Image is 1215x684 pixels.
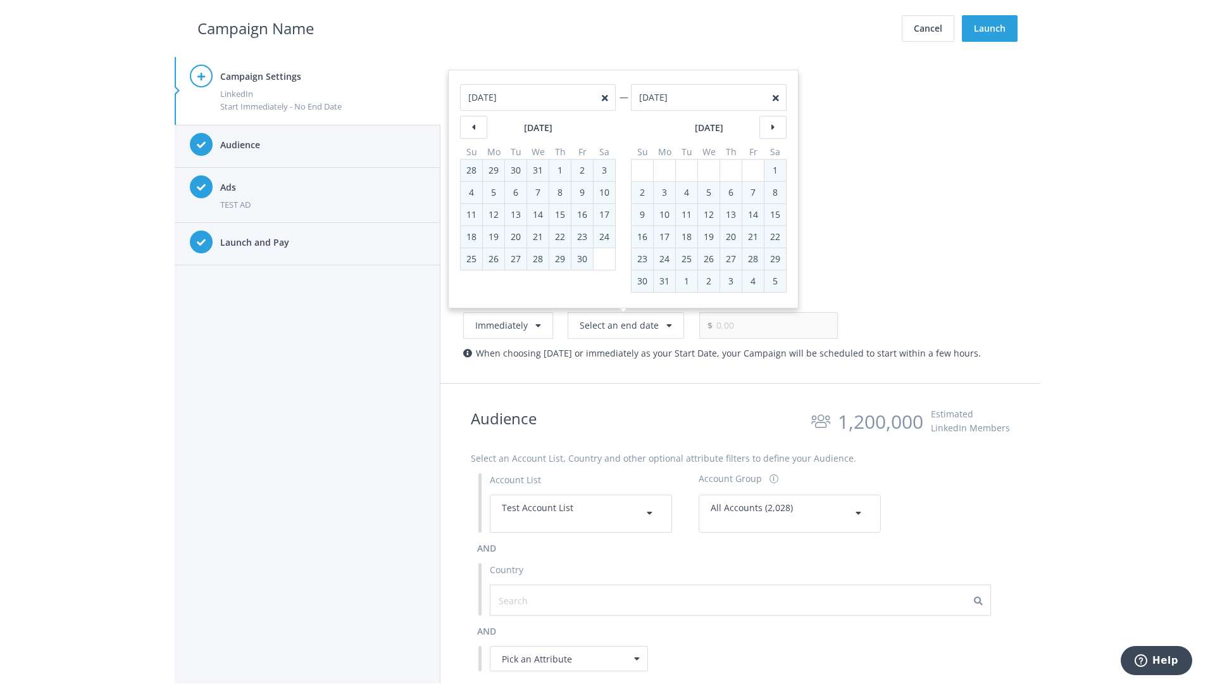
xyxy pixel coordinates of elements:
div: 5 [767,270,783,292]
div: 21 [742,226,764,248]
div: 7 [530,182,546,203]
th: Mo [654,145,676,160]
div: 4 [745,270,761,292]
div: Estimated LinkedIn Members [931,407,1010,435]
div: 11 [461,204,482,225]
div: 13 [720,204,742,225]
button: close [773,94,779,103]
div: 9 [574,182,590,203]
caption: [DATE] [631,121,787,135]
div: 30 [505,160,526,181]
label: Country [490,563,523,577]
div: When choosing [DATE] or immediately as your Start Date, your Campaign will be scheduled to start ... [463,346,1018,360]
div: 10 [654,204,675,225]
h4: Ads [220,180,425,194]
div: 19 [698,226,720,248]
div: 20 [720,226,742,248]
div: 5 [701,182,717,203]
div: 14 [742,204,764,225]
h2: Campaign Name [197,16,314,41]
span: and [477,625,496,637]
div: 23 [571,226,593,248]
div: 30 [571,248,593,270]
div: 13 [505,204,526,225]
div: 25 [461,248,482,270]
div: 30 [632,270,653,292]
button: Launch [962,15,1018,42]
div: 18 [676,226,697,248]
div: 24 [594,226,615,248]
div: 22 [549,226,571,248]
th: Th [549,145,571,160]
caption: [DATE] [460,121,616,135]
h4: Campaign Settings [220,70,425,84]
th: Tu [676,145,698,160]
div: 22 [764,226,786,248]
div: 2 [574,160,590,181]
div: 2 [701,270,717,292]
div: 24 [654,248,675,270]
div: 19 [483,226,504,248]
div: 31 [527,160,549,181]
div: Test Account List [502,501,660,526]
th: Su [632,145,654,160]
div: 4 [463,182,480,203]
div: 27 [720,248,742,270]
div: 4 [678,182,695,203]
div: 20 [505,226,526,248]
div: 27 [505,248,526,270]
div: LinkedIn [220,87,425,100]
label: Account List [490,473,541,487]
button: Cancel [902,15,954,42]
h2: Audience [471,407,537,436]
button: close [602,94,608,103]
h4: Audience [220,138,425,152]
div: 1,200,000 [838,407,923,436]
div: 14 [527,204,549,225]
th: Tu [505,145,527,160]
label: Select an Account List, Country and other optional attribute filters to define your Audience. [471,452,856,465]
th: Fr [742,145,764,160]
div: 29 [549,248,571,270]
span: All Accounts (2,028) [711,502,793,514]
div: 3 [656,182,673,203]
div: 23 [632,248,653,270]
div: 10 [594,182,615,203]
div: 12 [698,204,720,225]
button: Immediately [463,312,553,339]
th: We [698,145,720,160]
button: Select an end date [568,312,684,339]
div: 1 [678,270,695,292]
th: Su [461,145,483,160]
div: 1 [767,160,783,181]
span: Test Account List [502,502,573,514]
div: 18 [461,226,482,248]
div: 3 [596,160,613,181]
div: 28 [742,248,764,270]
div: 1 [552,160,568,181]
div: 9 [634,204,651,225]
div: 11 [676,204,697,225]
div: All Accounts (2,028) [711,501,869,526]
div: 16 [571,204,593,225]
h4: Launch and Pay [220,236,425,250]
div: 15 [764,204,786,225]
div: 8 [767,182,783,203]
div: 17 [594,204,615,225]
div: 26 [483,248,504,270]
div: Account Group [699,472,762,486]
th: Th [720,145,742,160]
div: TEST AD [220,198,425,211]
div: 6 [723,182,739,203]
div: 12 [483,204,504,225]
div: 3 [723,270,739,292]
th: Sa [764,145,787,160]
div: 25 [676,248,697,270]
div: 6 [508,182,524,203]
div: 15 [549,204,571,225]
div: 29 [764,248,786,270]
th: We [527,145,549,160]
div: Pick an Attribute [490,646,648,671]
div: 31 [654,270,675,292]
